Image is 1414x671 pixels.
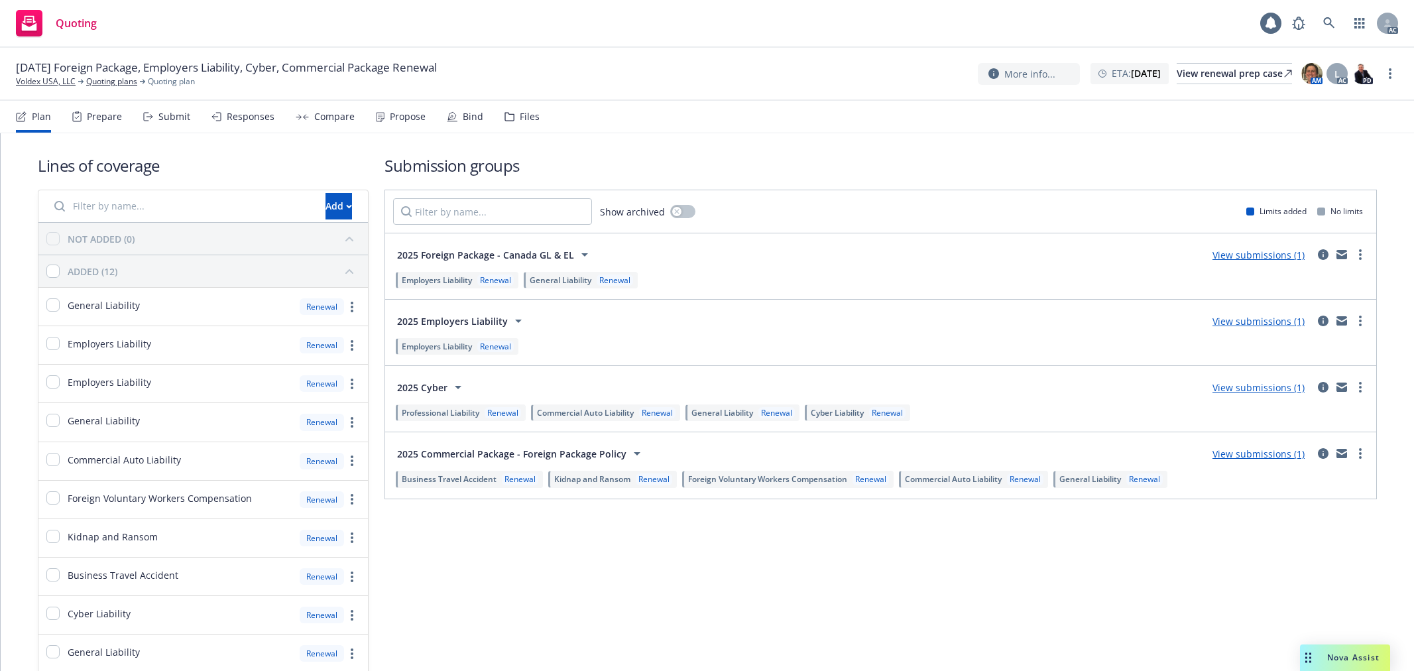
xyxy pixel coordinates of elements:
[1315,379,1331,395] a: circleInformation
[344,607,360,623] a: more
[1315,313,1331,329] a: circleInformation
[68,228,360,249] button: NOT ADDED (0)
[393,198,592,225] input: Filter by name...
[1334,247,1350,263] a: mail
[600,205,665,219] span: Show archived
[397,447,626,461] span: 2025 Commercial Package - Foreign Package Policy
[300,453,344,469] div: Renewal
[300,530,344,546] div: Renewal
[1177,64,1292,84] div: View renewal prep case
[68,568,178,582] span: Business Travel Accident
[1352,446,1368,461] a: more
[1352,379,1368,395] a: more
[1212,448,1305,460] a: View submissions (1)
[32,111,51,122] div: Plan
[325,193,352,219] button: Add
[68,491,252,505] span: Foreign Voluntary Workers Compensation
[344,299,360,315] a: more
[463,111,483,122] div: Bind
[68,375,151,389] span: Employers Liability
[300,645,344,662] div: Renewal
[1334,313,1350,329] a: mail
[68,414,140,428] span: General Liability
[402,473,497,485] span: Business Travel Accident
[1212,381,1305,394] a: View submissions (1)
[300,298,344,315] div: Renewal
[68,298,140,312] span: General Liability
[402,407,479,418] span: Professional Liability
[300,607,344,623] div: Renewal
[1112,66,1161,80] span: ETA :
[1352,63,1373,84] img: photo
[1352,313,1368,329] a: more
[869,407,906,418] div: Renewal
[1300,644,1317,671] div: Drag to move
[325,194,352,219] div: Add
[86,76,137,88] a: Quoting plans
[344,491,360,507] a: more
[1316,10,1342,36] a: Search
[1212,315,1305,328] a: View submissions (1)
[344,337,360,353] a: more
[68,645,140,659] span: General Liability
[38,154,369,176] h1: Lines of coverage
[1352,247,1368,263] a: more
[344,646,360,662] a: more
[1334,67,1340,81] span: L
[1007,473,1043,485] div: Renewal
[393,374,470,400] button: 2025 Cyber
[344,530,360,546] a: more
[485,407,521,418] div: Renewal
[1131,67,1161,80] strong: [DATE]
[56,18,97,29] span: Quoting
[1177,63,1292,84] a: View renewal prep case
[68,261,360,282] button: ADDED (12)
[1301,63,1323,84] img: photo
[1315,446,1331,461] a: circleInformation
[502,473,538,485] div: Renewal
[1382,66,1398,82] a: more
[148,76,195,88] span: Quoting plan
[300,568,344,585] div: Renewal
[87,111,122,122] div: Prepare
[1285,10,1312,36] a: Report a Bug
[1317,206,1363,217] div: No limits
[537,407,634,418] span: Commercial Auto Liability
[397,381,447,395] span: 2025 Cyber
[1334,379,1350,395] a: mail
[344,569,360,585] a: more
[1334,446,1350,461] a: mail
[11,5,102,42] a: Quoting
[344,376,360,392] a: more
[1315,247,1331,263] a: circleInformation
[688,473,847,485] span: Foreign Voluntary Workers Compensation
[477,341,514,352] div: Renewal
[68,337,151,351] span: Employers Liability
[300,375,344,392] div: Renewal
[300,414,344,430] div: Renewal
[314,111,355,122] div: Compare
[46,193,318,219] input: Filter by name...
[402,274,472,286] span: Employers Liability
[300,491,344,508] div: Renewal
[393,440,649,467] button: 2025 Commercial Package - Foreign Package Policy
[384,154,1377,176] h1: Submission groups
[853,473,889,485] div: Renewal
[68,607,131,621] span: Cyber Liability
[16,76,76,88] a: Voldex USA, LLC
[344,414,360,430] a: more
[1004,67,1055,81] span: More info...
[393,308,530,334] button: 2025 Employers Liability
[597,274,633,286] div: Renewal
[691,407,753,418] span: General Liability
[1300,644,1390,671] button: Nova Assist
[639,407,676,418] div: Renewal
[1327,652,1380,663] span: Nova Assist
[477,274,514,286] div: Renewal
[68,453,181,467] span: Commercial Auto Liability
[978,63,1080,85] button: More info...
[636,473,672,485] div: Renewal
[554,473,630,485] span: Kidnap and Ransom
[1246,206,1307,217] div: Limits added
[390,111,426,122] div: Propose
